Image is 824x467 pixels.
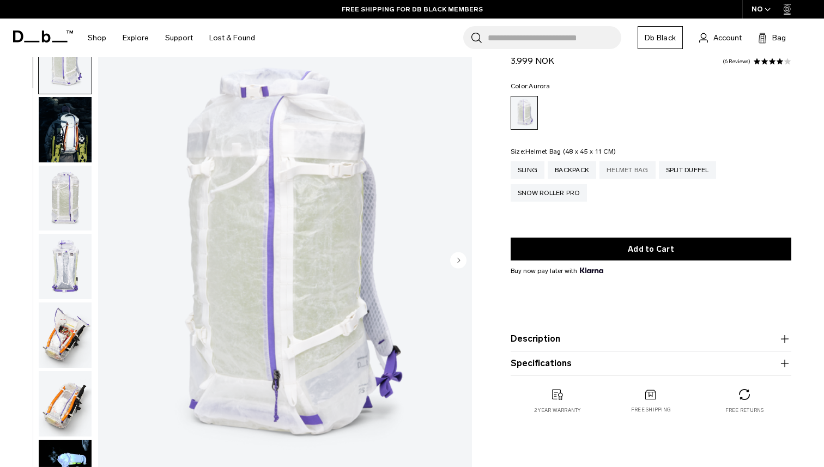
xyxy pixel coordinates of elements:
img: {"height" => 20, "alt" => "Klarna"} [580,268,603,273]
img: Weigh_Lighter_Backpack_25L_1.png [39,28,92,94]
a: Support [165,19,193,57]
span: Account [713,32,742,44]
a: Helmet Bag [599,161,656,179]
button: Description [511,332,791,345]
img: Weigh_Lighter_Backpack_25L_Lifestyle_new.png [39,97,92,162]
span: Buy now pay later with [511,266,603,276]
legend: Size: [511,148,616,155]
a: Lost & Found [209,19,255,57]
img: Weigh_Lighter_Backpack_25L_5.png [39,371,92,436]
button: Add to Cart [511,238,791,260]
button: Specifications [511,357,791,370]
span: Bag [772,32,786,44]
a: Backpack [548,161,596,179]
a: 6 reviews [723,59,750,64]
a: Aurora [511,96,538,130]
p: Free returns [725,407,764,414]
a: Account [699,31,742,44]
button: Weigh_Lighter_Backpack_25L_5.png [38,371,92,437]
a: Db Black [638,26,683,49]
button: Weigh_Lighter_Backpack_25L_1.png [38,28,92,94]
button: Weigh_Lighter_Backpack_25L_4.png [38,302,92,368]
a: Sling [511,161,544,179]
button: Weigh_Lighter_Backpack_25L_Lifestyle_new.png [38,96,92,163]
a: Shop [88,19,106,57]
button: Next slide [450,252,466,270]
img: Weigh_Lighter_Backpack_25L_3.png [39,234,92,299]
button: Bag [758,31,786,44]
img: Weigh_Lighter_Backpack_25L_4.png [39,302,92,368]
a: Explore [123,19,149,57]
p: 2 year warranty [534,407,581,414]
a: FREE SHIPPING FOR DB BLACK MEMBERS [342,4,483,14]
a: Split Duffel [659,161,716,179]
button: Weigh_Lighter_Backpack_25L_2.png [38,165,92,232]
p: Free shipping [631,406,671,414]
nav: Main Navigation [80,19,263,57]
a: Snow Roller Pro [511,184,587,202]
legend: Color: [511,83,550,89]
span: Aurora [529,82,550,90]
span: Helmet Bag (48 x 45 x 11 CM) [525,148,616,155]
img: Weigh_Lighter_Backpack_25L_2.png [39,166,92,231]
button: Weigh_Lighter_Backpack_25L_3.png [38,233,92,300]
span: 3.999 NOK [511,56,554,66]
